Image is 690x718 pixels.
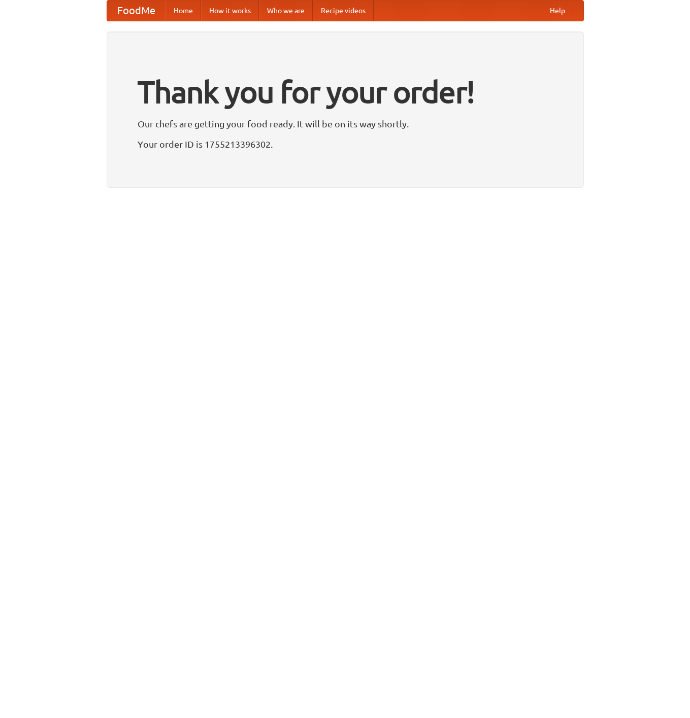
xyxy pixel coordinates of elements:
a: FoodMe [107,1,166,21]
a: Who we are [259,1,313,21]
a: Home [166,1,201,21]
p: Our chefs are getting your food ready. It will be on its way shortly. [138,116,553,131]
a: Help [542,1,573,21]
a: How it works [201,1,259,21]
h1: Thank you for your order! [138,67,553,116]
a: Recipe videos [313,1,374,21]
p: Your order ID is 1755213396302. [138,136,553,152]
